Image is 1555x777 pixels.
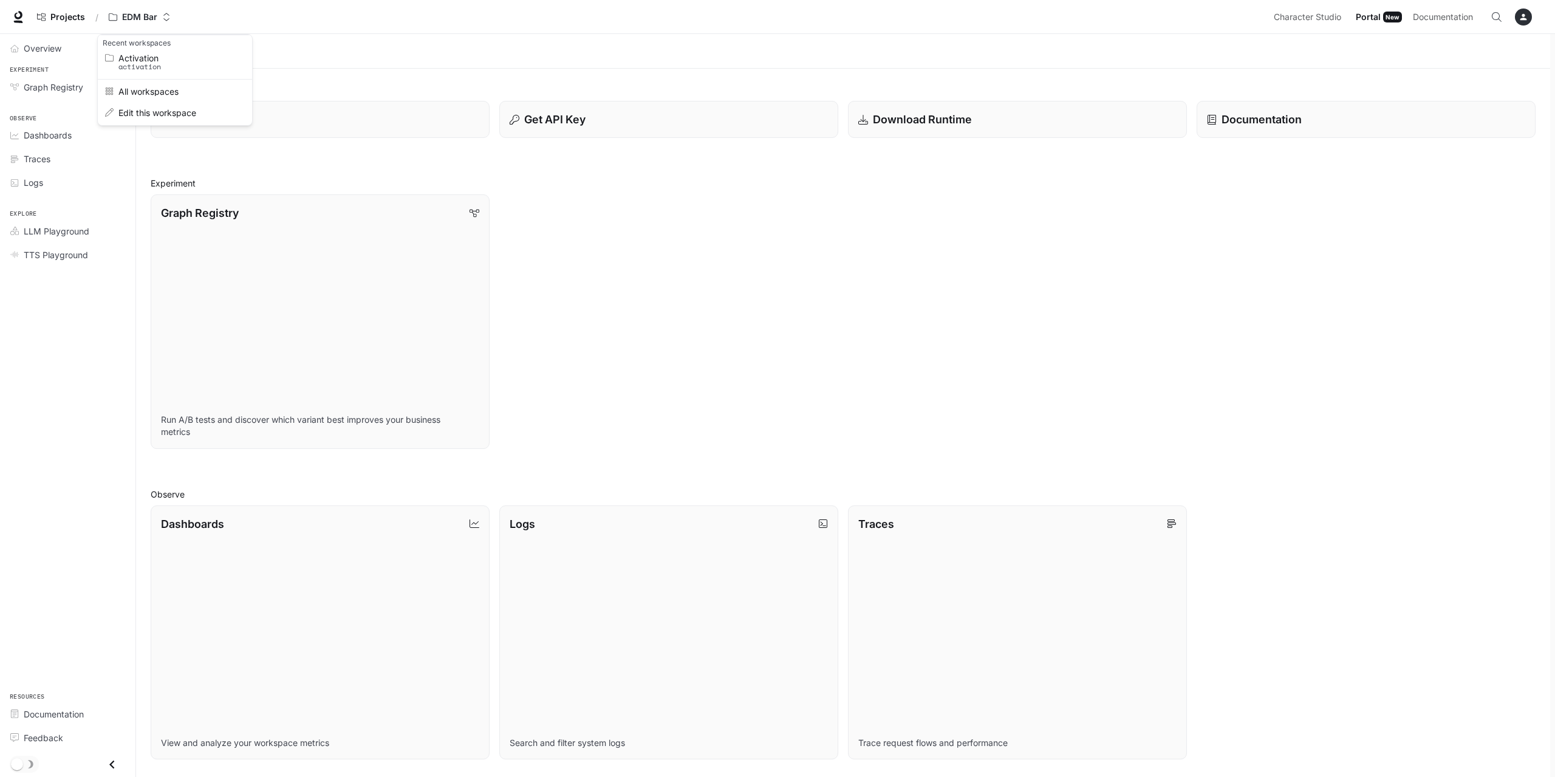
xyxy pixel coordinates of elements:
[118,87,228,96] span: All workspaces
[100,82,250,101] a: All workspaces
[118,53,228,63] span: Activation
[100,103,250,122] a: All workspaces
[118,108,228,117] span: Edit this workspace
[118,63,228,71] p: activation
